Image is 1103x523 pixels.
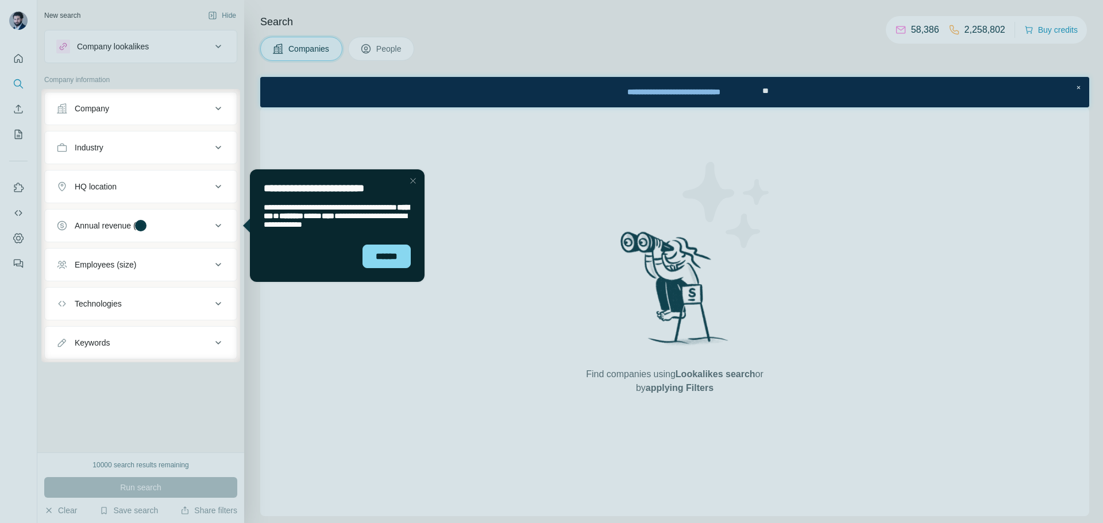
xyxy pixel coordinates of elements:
[45,290,237,317] button: Technologies
[75,259,136,270] div: Employees (size)
[75,103,109,114] div: Company
[75,181,117,192] div: HQ location
[45,173,237,200] button: HQ location
[75,298,122,309] div: Technologies
[45,251,237,278] button: Employees (size)
[45,95,237,122] button: Company
[45,134,237,161] button: Industry
[334,2,492,28] div: Watch our October Product update
[45,329,237,357] button: Keywords
[240,167,427,284] iframe: Tooltip
[75,220,143,231] div: Annual revenue ($)
[45,212,237,239] button: Annual revenue ($)
[75,337,110,348] div: Keywords
[812,5,824,16] div: Close Step
[75,142,103,153] div: Industry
